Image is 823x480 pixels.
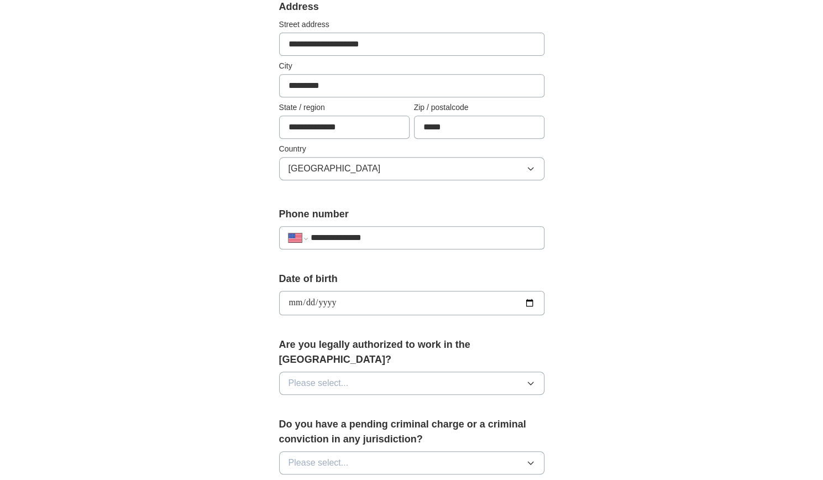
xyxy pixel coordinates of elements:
[279,207,544,222] label: Phone number
[279,157,544,180] button: [GEOGRAPHIC_DATA]
[279,417,544,447] label: Do you have a pending criminal charge or a criminal conviction in any jurisdiction?
[289,162,381,175] span: [GEOGRAPHIC_DATA]
[279,102,410,113] label: State / region
[289,377,349,390] span: Please select...
[279,337,544,367] label: Are you legally authorized to work in the [GEOGRAPHIC_DATA]?
[279,272,544,286] label: Date of birth
[279,143,544,155] label: Country
[279,451,544,474] button: Please select...
[289,456,349,469] span: Please select...
[279,19,544,30] label: Street address
[279,372,544,395] button: Please select...
[279,60,544,72] label: City
[414,102,544,113] label: Zip / postalcode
